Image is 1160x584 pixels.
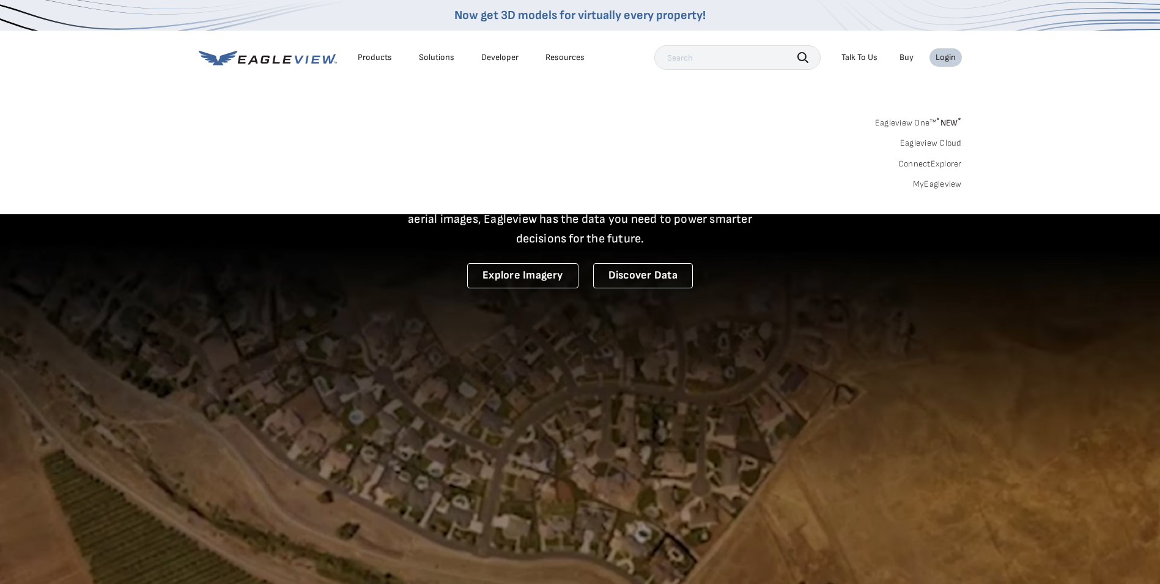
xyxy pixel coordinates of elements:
div: Resources [545,52,585,63]
div: Products [358,52,392,63]
p: A new era starts here. Built on more than 3.5 billion high-resolution aerial images, Eagleview ha... [393,190,767,249]
input: Search [654,45,821,70]
a: Discover Data [593,263,693,288]
a: Now get 3D models for virtually every property! [454,8,706,23]
span: NEW [936,118,961,128]
a: MyEagleview [913,179,962,190]
div: Solutions [419,52,454,63]
a: Eagleview Cloud [900,138,962,149]
div: Talk To Us [841,52,877,63]
a: ConnectExplorer [898,159,962,170]
a: Eagleview One™*NEW* [875,114,962,128]
a: Buy [900,52,914,63]
div: Login [936,52,956,63]
a: Developer [481,52,519,63]
a: Explore Imagery [467,263,578,288]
